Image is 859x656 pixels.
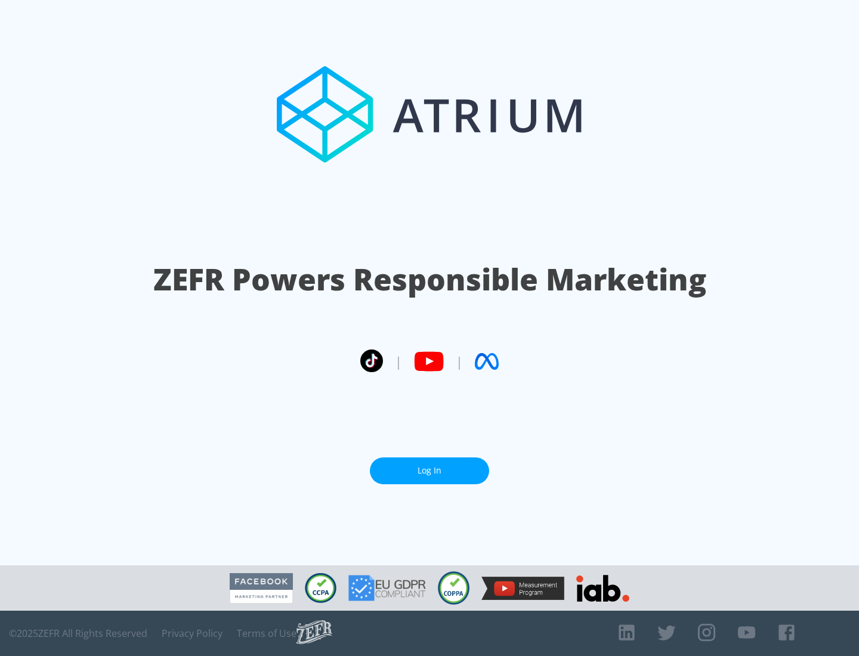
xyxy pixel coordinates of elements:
img: Facebook Marketing Partner [230,573,293,604]
h1: ZEFR Powers Responsible Marketing [153,259,706,300]
img: YouTube Measurement Program [481,577,564,600]
img: CCPA Compliant [305,573,336,603]
img: IAB [576,575,629,602]
a: Privacy Policy [162,627,223,639]
a: Log In [370,457,489,484]
span: © 2025 ZEFR All Rights Reserved [9,627,147,639]
img: COPPA Compliant [438,571,469,605]
img: GDPR Compliant [348,575,426,601]
span: | [456,352,463,370]
span: | [395,352,402,370]
a: Terms of Use [237,627,296,639]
